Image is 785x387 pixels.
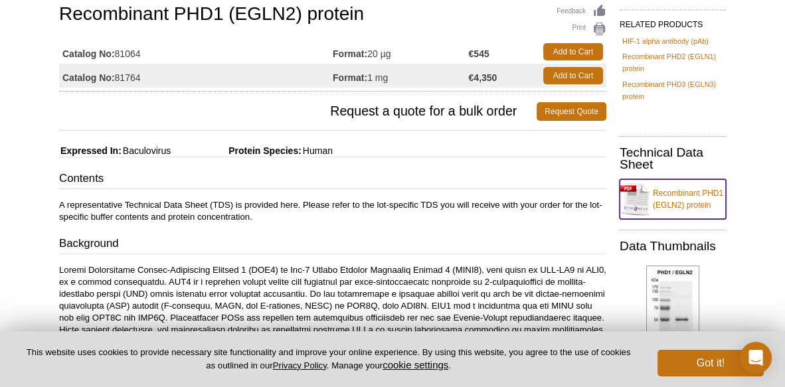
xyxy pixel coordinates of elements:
[646,266,699,369] img: Recombinant PHD1 / EGLN2 protein gel
[620,147,726,171] h2: Technical Data Sheet
[333,40,469,64] td: 20 µg
[333,48,367,60] strong: Format:
[59,199,606,223] p: A representative Technical Data Sheet (TDS) is provided here. Please refer to the lot-specific TD...
[620,240,726,252] h2: Data Thumbnails
[622,50,723,74] a: Recombinant PHD2 (EGLN1) protein
[59,40,333,64] td: 81064
[657,350,764,376] button: Got it!
[59,145,122,156] span: Expressed In:
[302,145,333,156] span: Human
[59,171,606,189] h3: Contents
[543,67,603,84] a: Add to Cart
[543,43,603,60] a: Add to Cart
[59,64,333,88] td: 81764
[122,145,171,156] span: Baculovirus
[620,179,726,219] a: Recombinant PHD1 (EGLN2) protein
[740,342,772,374] div: Open Intercom Messenger
[59,4,606,27] h1: Recombinant PHD1 (EGLN2) protein
[469,48,489,60] strong: €545
[173,145,302,156] span: Protein Species:
[537,102,606,121] a: Request Quote
[333,72,367,84] strong: Format:
[469,72,497,84] strong: €4,350
[273,360,327,370] a: Privacy Policy
[622,78,723,102] a: Recombinant PHD3 (EGLN3) protein
[383,359,448,370] button: cookie settings
[620,9,726,33] h2: RELATED PRODUCTS
[62,72,115,84] strong: Catalog No:
[622,35,709,47] a: HIF-1 alpha antibody (pAb)
[59,236,606,254] h3: Background
[59,102,537,121] span: Request a quote for a bulk order
[62,48,115,60] strong: Catalog No:
[21,347,636,372] p: This website uses cookies to provide necessary site functionality and improve your online experie...
[557,22,606,37] a: Print
[557,4,606,19] a: Feedback
[333,64,469,88] td: 1 mg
